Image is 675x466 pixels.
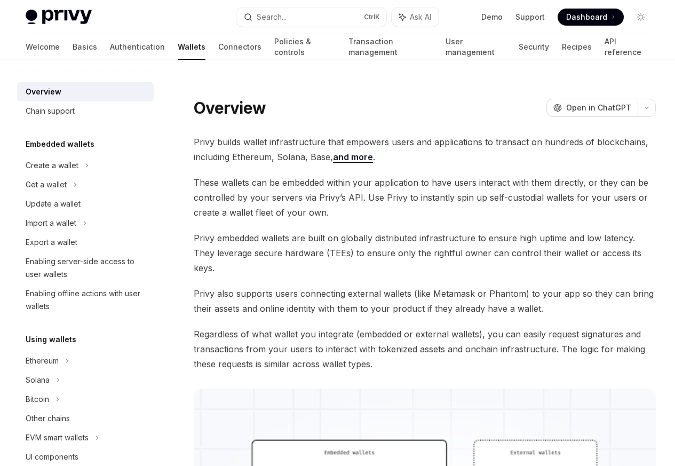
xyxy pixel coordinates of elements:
div: Bitcoin [26,393,49,406]
a: Other chains [17,409,154,428]
div: Enabling server-side access to user wallets [26,255,147,281]
a: Demo [481,12,503,22]
div: Solana [26,374,50,386]
div: Get a wallet [26,178,67,191]
div: Overview [26,85,61,98]
a: Basics [73,34,97,60]
button: Open in ChatGPT [546,99,638,117]
a: Enabling offline actions with user wallets [17,284,154,316]
h1: Overview [194,98,266,117]
a: Policies & controls [274,34,336,60]
span: Ctrl K [364,13,380,21]
button: Toggle dark mode [632,9,649,26]
a: Wallets [178,34,205,60]
a: Security [519,34,549,60]
button: Search...CtrlK [236,7,386,27]
div: Chain support [26,105,75,117]
a: Dashboard [558,9,624,26]
div: Ethereum [26,354,59,367]
button: Ask AI [392,7,439,27]
div: Update a wallet [26,198,81,210]
a: Enabling server-side access to user wallets [17,252,154,284]
a: Recipes [562,34,592,60]
div: Create a wallet [26,159,78,172]
span: Privy builds wallet infrastructure that empowers users and applications to transact on hundreds o... [194,135,656,164]
div: UI components [26,451,78,463]
div: Import a wallet [26,217,76,230]
a: Authentication [110,34,165,60]
a: and more [333,152,373,163]
span: Regardless of what wallet you integrate (embedded or external wallets), you can easily request si... [194,327,656,372]
span: Ask AI [410,12,431,22]
a: API reference [605,34,649,60]
div: EVM smart wallets [26,431,89,444]
span: Open in ChatGPT [566,102,631,113]
span: Privy embedded wallets are built on globally distributed infrastructure to ensure high uptime and... [194,231,656,275]
div: Other chains [26,412,70,425]
a: Welcome [26,34,60,60]
a: Overview [17,82,154,101]
a: Chain support [17,101,154,121]
div: Enabling offline actions with user wallets [26,287,147,313]
a: Connectors [218,34,261,60]
span: Dashboard [566,12,607,22]
a: Export a wallet [17,233,154,252]
img: light logo [26,10,92,25]
h5: Using wallets [26,333,76,346]
h5: Embedded wallets [26,138,94,151]
div: Search... [257,11,287,23]
a: Transaction management [348,34,433,60]
a: User management [446,34,506,60]
span: Privy also supports users connecting external wallets (like Metamask or Phantom) to your app so t... [194,286,656,316]
a: Update a wallet [17,194,154,214]
a: Support [515,12,545,22]
span: These wallets can be embedded within your application to have users interact with them directly, ... [194,175,656,220]
div: Export a wallet [26,236,77,249]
